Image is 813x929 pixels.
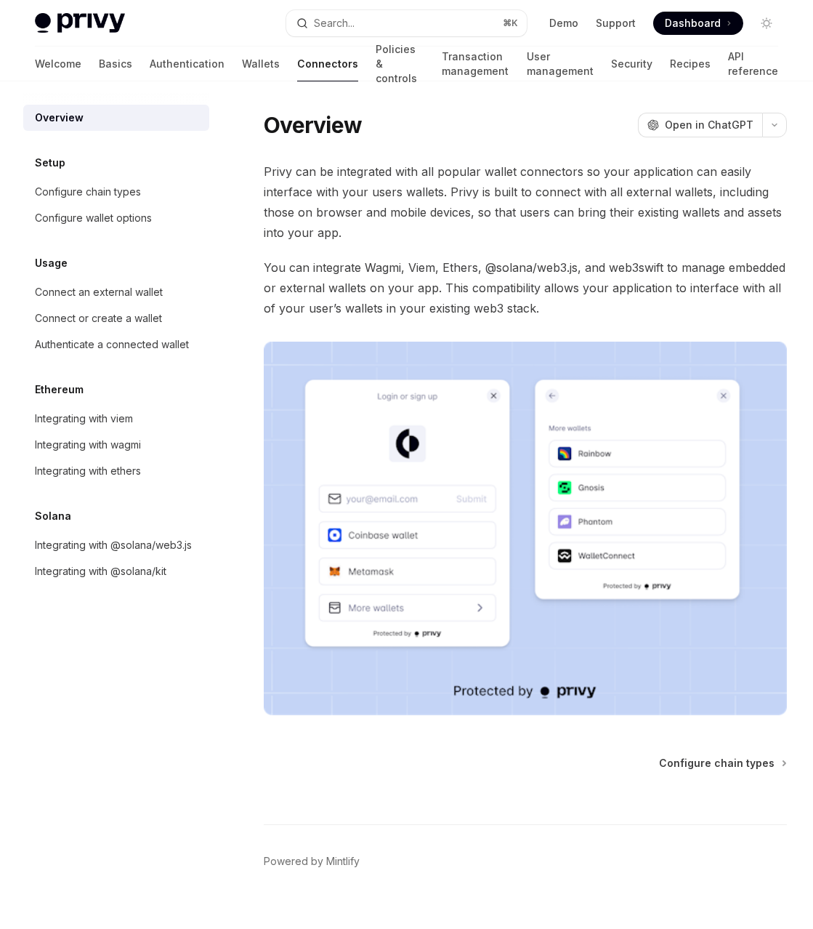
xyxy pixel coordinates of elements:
[596,16,636,31] a: Support
[659,756,785,771] a: Configure chain types
[286,10,526,36] button: Open search
[35,336,189,353] div: Authenticate a connected wallet
[297,47,358,81] a: Connectors
[23,331,209,358] a: Authenticate a connected wallet
[23,179,209,205] a: Configure chain types
[242,47,280,81] a: Wallets
[99,47,132,81] a: Basics
[35,462,141,480] div: Integrating with ethers
[150,47,225,81] a: Authentication
[35,154,65,172] h5: Setup
[23,406,209,432] a: Integrating with viem
[527,47,594,81] a: User management
[35,381,84,398] h5: Ethereum
[35,507,71,525] h5: Solana
[35,109,84,126] div: Overview
[35,209,152,227] div: Configure wallet options
[35,563,166,580] div: Integrating with @solana/kit
[503,17,518,29] span: ⌘ K
[264,257,787,318] span: You can integrate Wagmi, Viem, Ethers, @solana/web3.js, and web3swift to manage embedded or exter...
[35,254,68,272] h5: Usage
[23,205,209,231] a: Configure wallet options
[755,12,778,35] button: Toggle dark mode
[35,47,81,81] a: Welcome
[653,12,743,35] a: Dashboard
[23,305,209,331] a: Connect or create a wallet
[35,310,162,327] div: Connect or create a wallet
[23,279,209,305] a: Connect an external wallet
[35,183,141,201] div: Configure chain types
[23,105,209,131] a: Overview
[23,558,209,584] a: Integrating with @solana/kit
[665,118,753,132] span: Open in ChatGPT
[314,15,355,32] div: Search...
[264,854,360,869] a: Powered by Mintlify
[264,342,787,715] img: Connectors3
[638,113,762,137] button: Open in ChatGPT
[728,47,778,81] a: API reference
[35,13,125,33] img: light logo
[376,47,424,81] a: Policies & controls
[23,532,209,558] a: Integrating with @solana/web3.js
[23,458,209,484] a: Integrating with ethers
[665,16,721,31] span: Dashboard
[35,536,192,554] div: Integrating with @solana/web3.js
[659,756,774,771] span: Configure chain types
[611,47,652,81] a: Security
[35,436,141,454] div: Integrating with wagmi
[264,112,362,138] h1: Overview
[549,16,578,31] a: Demo
[442,47,509,81] a: Transaction management
[264,161,787,243] span: Privy can be integrated with all popular wallet connectors so your application can easily interfa...
[35,283,163,301] div: Connect an external wallet
[23,432,209,458] a: Integrating with wagmi
[670,47,711,81] a: Recipes
[35,410,133,427] div: Integrating with viem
